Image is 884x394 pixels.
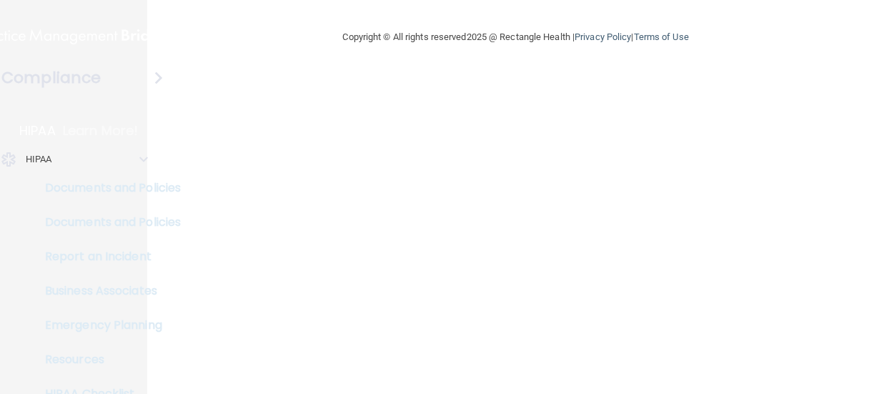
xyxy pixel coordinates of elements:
p: HIPAA [26,151,52,168]
a: Privacy Policy [575,31,631,42]
p: Documents and Policies [9,181,204,195]
p: Business Associates [9,284,204,298]
p: Learn More! [63,122,139,139]
p: Report an Incident [9,250,204,264]
h4: Compliance [1,68,101,88]
p: HIPAA [19,122,56,139]
p: Emergency Planning [9,318,204,333]
div: Copyright © All rights reserved 2025 @ Rectangle Health | | [255,14,777,60]
p: Resources [9,353,204,367]
p: Documents and Policies [9,215,204,230]
a: Terms of Use [634,31,689,42]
